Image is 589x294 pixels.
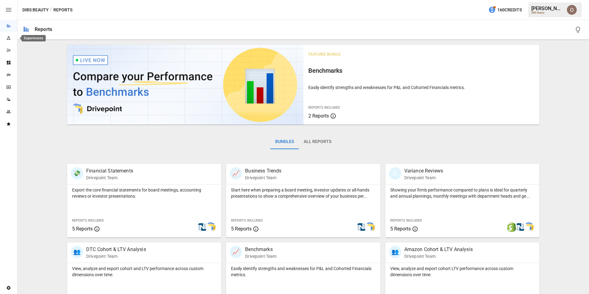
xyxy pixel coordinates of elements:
[308,66,535,75] h6: Benchmarks
[308,106,340,110] span: Reports Included
[230,167,242,180] div: 📈
[21,35,46,41] div: Experiments
[389,246,401,258] div: 👥
[231,226,252,232] span: 5 Reports
[86,167,133,175] p: Financial Statements
[245,175,281,181] p: Drivepoint Team
[270,134,299,149] button: Bundles
[50,6,52,14] div: /
[86,175,133,181] p: Drivepoint Team
[531,6,563,11] div: [PERSON_NAME]
[563,1,580,18] button: Oleksii Flok
[389,167,401,180] div: 🗓
[72,265,216,278] p: View, analyze and export cohort and LTV performance across custom dimensions over time.
[231,219,263,222] span: Reports Included
[72,219,104,222] span: Reports Included
[35,26,52,32] div: Reports
[231,265,375,278] p: Easily identify strengths and weaknesses for P&L and Cohorted Financials metrics.
[245,167,281,175] p: Business Trends
[67,45,303,125] img: video thumbnail
[390,226,411,232] span: 5 Reports
[524,222,534,232] img: smart model
[22,6,49,14] button: DIBS Beauty
[86,253,146,259] p: Drivepoint Team
[404,246,473,253] p: Amazon Cohort & LTV Analysis
[71,246,83,258] div: 👥
[308,113,329,119] span: 2 Reports
[486,4,524,16] button: 160Credits
[356,222,366,232] img: netsuite
[245,253,276,259] p: Drivepoint Team
[86,246,146,253] p: DTC Cohort & LTV Analysis
[531,11,563,14] div: DIBS Beauty
[404,253,473,259] p: Drivepoint Team
[299,134,336,149] button: All Reports
[72,226,93,232] span: 5 Reports
[206,222,216,232] img: smart model
[72,187,216,199] p: Export the core financial statements for board meetings, accounting reviews or investor presentat...
[404,167,443,175] p: Variance Reviews
[308,84,535,91] p: Easily identify strengths and weaknesses for P&L and Cohorted Financials metrics.
[567,5,577,15] img: Oleksii Flok
[231,187,375,199] p: Start here when preparing a board meeting, investor updates or all-hands presentations to show a ...
[515,222,525,232] img: netsuite
[390,187,534,199] p: Showing your firm's performance compared to plans is ideal for quarterly and annual plannings, mo...
[197,222,207,232] img: netsuite
[404,175,443,181] p: Drivepoint Team
[390,219,422,222] span: Reports Included
[507,222,517,232] img: shopify
[71,167,83,180] div: 💸
[230,246,242,258] div: 📈
[365,222,375,232] img: smart model
[308,52,341,56] span: Featured Bundle
[390,265,534,278] p: View, analyze and export cohort LTV performance across custom dimensions over time.
[245,246,276,253] p: Benchmarks
[497,6,522,14] span: 160 Credits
